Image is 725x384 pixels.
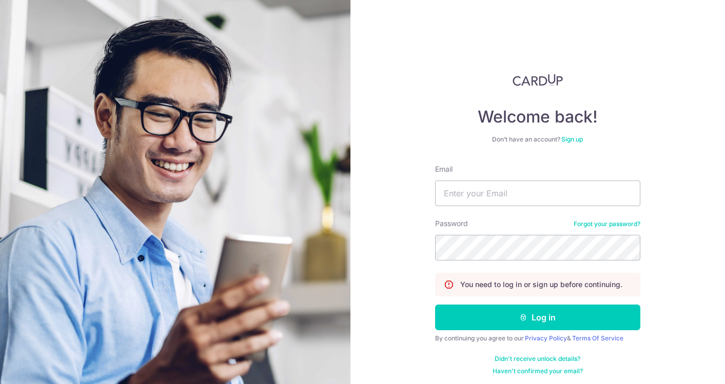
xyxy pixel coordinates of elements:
[513,74,563,86] img: CardUp Logo
[435,334,640,342] div: By continuing you agree to our &
[572,334,623,342] a: Terms Of Service
[561,135,583,143] a: Sign up
[574,220,640,228] a: Forgot your password?
[435,135,640,144] div: Don’t have an account?
[495,355,580,363] a: Didn't receive unlock details?
[460,279,622,290] p: You need to log in or sign up before continuing.
[525,334,567,342] a: Privacy Policy
[435,218,468,229] label: Password
[435,164,453,174] label: Email
[435,107,640,127] h4: Welcome back!
[493,367,583,375] a: Haven't confirmed your email?
[435,180,640,206] input: Enter your Email
[435,305,640,330] button: Log in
